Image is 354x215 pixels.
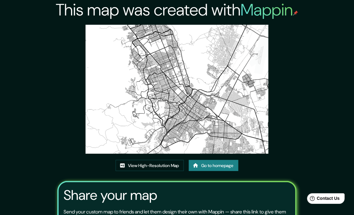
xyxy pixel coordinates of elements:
[293,11,298,15] img: mappin-pin
[86,25,268,154] img: created-map
[64,187,157,203] h3: Share your map
[189,160,238,171] a: Go to homepage
[299,191,347,208] iframe: Help widget launcher
[116,160,184,171] a: View High-Resolution Map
